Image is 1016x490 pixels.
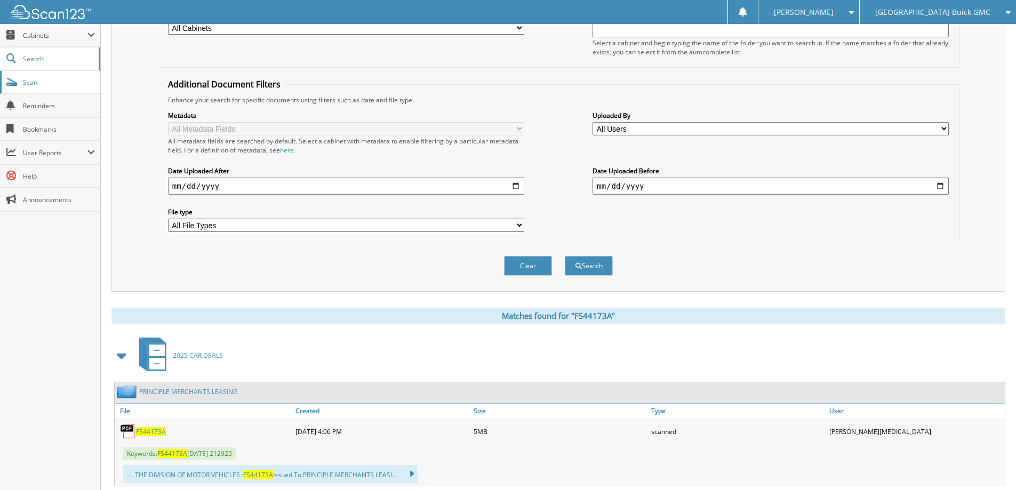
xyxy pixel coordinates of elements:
[23,125,95,134] span: Bookmarks
[133,334,223,376] a: 2025 CAR DEALS
[111,308,1005,324] div: Matches found for "FS44173A"
[115,404,293,418] a: File
[168,207,524,216] label: File type
[293,404,471,418] a: Created
[565,256,613,276] button: Search
[243,470,273,479] span: FS44173A
[23,54,93,63] span: Search
[23,195,95,204] span: Announcements
[23,31,87,40] span: Cabinets
[163,95,954,105] div: Enhance your search for specific documents using filters such as date and file type.
[649,404,827,418] a: Type
[593,38,949,57] div: Select a cabinet and begin typing the name of the folder you want to search in. If the name match...
[827,404,1005,418] a: User
[23,101,95,110] span: Reminders
[163,78,286,90] legend: Additional Document Filters
[123,447,236,460] span: Keywords: [DATE] 212925
[774,9,834,15] span: [PERSON_NAME]
[471,404,649,418] a: Size
[168,111,524,120] label: Metadata
[139,387,238,396] a: PRINCIPLE MERCHANTS LEASING
[117,385,139,398] img: folder2.png
[168,136,524,155] div: All metadata fields are searched by default. Select a cabinet with metadata to enable filtering b...
[293,421,471,442] div: [DATE] 4:06 PM
[504,256,552,276] button: Clear
[23,78,95,87] span: Scan
[649,421,827,442] div: scanned
[963,439,1016,490] iframe: Chat Widget
[827,421,1005,442] div: [PERSON_NAME][MEDICAL_DATA]
[280,146,294,155] a: here
[593,178,949,195] input: end
[11,5,91,19] img: scan123-logo-white.svg
[157,449,187,458] span: FS44173A
[123,465,418,483] div: .... THE DIVISION OF MOTOR VEHICLES : Issued To PRINCIPLE MERCHANTS LEASI...
[593,111,949,120] label: Uploaded By
[23,148,87,157] span: User Reports
[593,166,949,175] label: Date Uploaded Before
[173,351,223,360] span: 2025 CAR DEALS
[120,423,136,439] img: PDF.png
[875,9,990,15] span: [GEOGRAPHIC_DATA] Buick GMC
[23,172,95,181] span: Help
[168,178,524,195] input: start
[168,166,524,175] label: Date Uploaded After
[136,427,166,436] a: FS44173A
[471,421,649,442] div: 5MB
